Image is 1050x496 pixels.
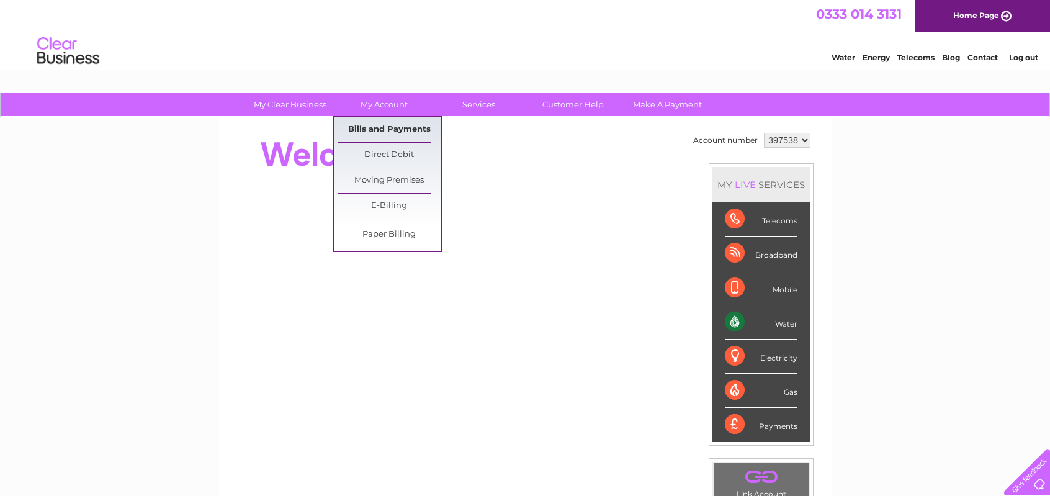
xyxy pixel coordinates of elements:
[725,340,797,374] div: Electricity
[816,6,902,22] a: 0333 014 3131
[522,93,624,116] a: Customer Help
[725,305,797,340] div: Water
[725,408,797,441] div: Payments
[690,130,761,151] td: Account number
[832,53,855,62] a: Water
[338,168,441,193] a: Moving Premises
[338,194,441,219] a: E-Billing
[338,222,441,247] a: Paper Billing
[725,271,797,305] div: Mobile
[725,202,797,237] div: Telecoms
[428,93,530,116] a: Services
[333,93,436,116] a: My Account
[732,179,758,191] div: LIVE
[863,53,890,62] a: Energy
[717,466,805,488] a: .
[967,53,998,62] a: Contact
[233,7,819,60] div: Clear Business is a trading name of Verastar Limited (registered in [GEOGRAPHIC_DATA] No. 3667643...
[942,53,960,62] a: Blog
[712,167,810,202] div: MY SERVICES
[239,93,341,116] a: My Clear Business
[37,32,100,70] img: logo.png
[1009,53,1038,62] a: Log out
[616,93,719,116] a: Make A Payment
[338,143,441,168] a: Direct Debit
[725,374,797,408] div: Gas
[725,237,797,271] div: Broadband
[897,53,935,62] a: Telecoms
[338,117,441,142] a: Bills and Payments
